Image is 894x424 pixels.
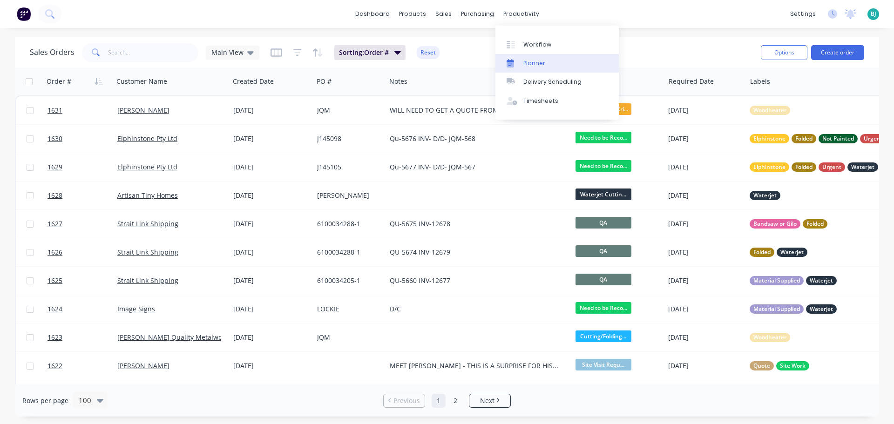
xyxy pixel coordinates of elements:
[795,134,813,143] span: Folded
[317,106,379,115] div: JQM
[811,45,864,60] button: Create order
[576,188,631,200] span: Waterjet Cuttin...
[317,162,379,172] div: J145105
[750,77,770,86] div: Labels
[233,361,310,370] div: [DATE]
[576,132,631,143] span: Need to be Reco...
[233,304,310,314] div: [DATE]
[30,48,74,57] h1: Sales Orders
[786,7,820,21] div: settings
[47,333,62,342] span: 1623
[495,35,619,54] a: Workflow
[750,162,878,172] button: ElphinstoneFoldedUrgentWaterjet
[576,217,631,229] span: QA
[393,396,420,405] span: Previous
[317,333,379,342] div: JQM
[822,162,841,172] span: Urgent
[495,73,619,91] a: Delivery Scheduling
[394,7,431,21] div: products
[750,191,780,200] button: Waterjet
[47,380,117,408] a: 1621
[317,191,379,200] div: [PERSON_NAME]
[47,182,117,209] a: 1628
[47,134,62,143] span: 1630
[334,45,406,60] button: Sorting:Order #
[499,7,544,21] div: productivity
[668,248,742,257] div: [DATE]
[668,219,742,229] div: [DATE]
[390,219,559,229] div: QU-5675 INV-12678
[810,304,833,314] span: Waterjet
[576,245,631,257] span: QA
[753,134,786,143] span: Elphinstone
[750,333,790,342] button: Woodheater
[47,295,117,323] a: 1624
[753,333,786,342] span: Woodheater
[389,77,407,86] div: Notes
[448,394,462,408] a: Page 2
[117,248,178,256] a: Strait Link Shipping
[317,304,379,314] div: LOCKIE
[384,396,425,405] a: Previous page
[390,304,559,314] div: D/C
[47,248,62,257] span: 1626
[47,323,117,351] a: 1623
[669,77,714,86] div: Required Date
[117,162,177,171] a: Elphinstone Pty Ltd
[339,48,389,57] span: Sorting: Order #
[495,54,619,73] a: Planner
[47,153,117,181] a: 1629
[668,162,742,172] div: [DATE]
[117,333,231,342] a: [PERSON_NAME] Quality Metalworks
[456,7,499,21] div: purchasing
[480,396,494,405] span: Next
[871,10,876,18] span: BJ
[116,77,167,86] div: Customer Name
[117,219,178,228] a: Strait Link Shipping
[576,330,631,342] span: Cutting/Folding...
[233,333,310,342] div: [DATE]
[351,7,394,21] a: dashboard
[47,219,62,229] span: 1627
[317,276,379,285] div: 6100034205-1
[117,106,169,114] a: [PERSON_NAME]
[47,162,62,172] span: 1629
[233,162,310,172] div: [DATE]
[864,134,883,143] span: Urgent
[211,47,244,57] span: Main View
[795,162,813,172] span: Folded
[753,361,770,370] span: Quote
[668,106,742,115] div: [DATE]
[108,43,199,62] input: Search...
[390,248,559,257] div: QU-5674 INV-12679
[117,134,177,143] a: Elphinstone Pty Ltd
[117,276,178,285] a: Strait Link Shipping
[750,219,827,229] button: Bandsaw or GiloFolded
[233,77,274,86] div: Created Date
[17,7,31,21] img: Factory
[47,238,117,266] a: 1626
[47,106,62,115] span: 1631
[233,248,310,257] div: [DATE]
[233,276,310,285] div: [DATE]
[495,92,619,110] a: Timesheets
[753,248,771,257] span: Folded
[233,134,310,143] div: [DATE]
[469,396,510,405] a: Next page
[753,219,797,229] span: Bandsaw or Gilo
[47,125,117,153] a: 1630
[753,106,786,115] span: Woodheater
[233,219,310,229] div: [DATE]
[576,274,631,285] span: QA
[47,304,62,314] span: 1624
[317,134,379,143] div: J145098
[390,276,559,285] div: QU-5660 INV-12677
[47,96,117,124] a: 1631
[576,302,631,314] span: Need to be Reco...
[317,219,379,229] div: 6100034288-1
[47,77,71,86] div: Order #
[117,361,169,370] a: [PERSON_NAME]
[47,191,62,200] span: 1628
[390,162,559,172] div: Qu-5677 INV- D/D- JQM-567
[780,361,806,370] span: Site Work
